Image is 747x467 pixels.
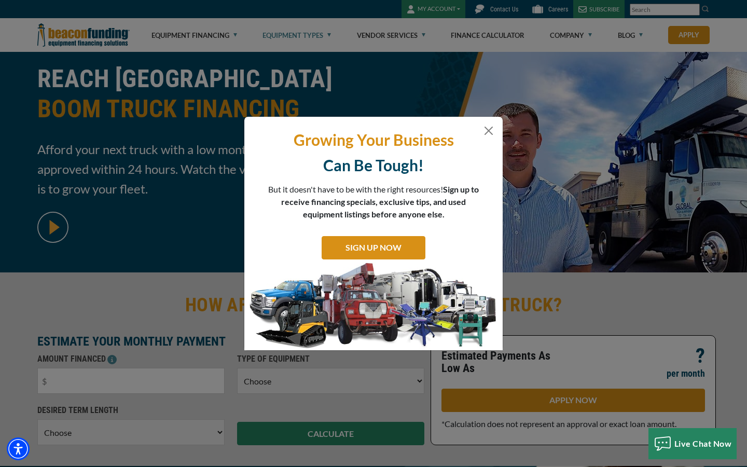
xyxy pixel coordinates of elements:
[281,184,479,219] span: Sign up to receive financing specials, exclusive tips, and used equipment listings before anyone ...
[268,183,479,221] p: But it doesn't have to be with the right resources!
[244,262,503,350] img: subscribe-modal.jpg
[322,236,425,259] a: SIGN UP NOW
[674,438,732,448] span: Live Chat Now
[648,428,737,459] button: Live Chat Now
[7,437,30,460] div: Accessibility Menu
[252,130,495,150] p: Growing Your Business
[482,125,495,137] button: Close
[252,155,495,175] p: Can Be Tough!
